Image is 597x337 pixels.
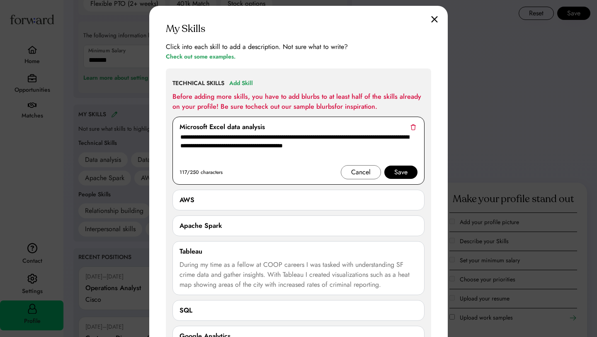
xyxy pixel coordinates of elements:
[180,247,202,256] div: Tableau
[251,102,335,111] a: check out our sample blurbs
[351,167,371,177] div: Cancel
[180,260,417,290] div: During my time as a fellow at COOP careers I was tasked with understanding SF crime data and gath...
[180,221,222,231] div: Apache Spark
[180,305,192,315] div: SQL
[180,122,265,132] div: Microsoft Excel data analysis
[180,167,223,177] div: 117/250 characters
[410,124,416,130] img: trash.svg
[172,92,425,112] div: Before adding more skills, you have to add blurbs to at least half of the skills already on your ...
[180,195,194,205] div: AWS
[394,167,408,177] div: Save
[166,22,205,36] div: My Skills
[166,42,348,52] div: Click into each skill to add a description. Not sure what to write?
[229,78,253,88] div: Add Skill
[166,52,235,62] div: Check out some examples.
[172,79,224,88] div: TECHNICAL SKILLS
[431,16,438,23] img: close.svg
